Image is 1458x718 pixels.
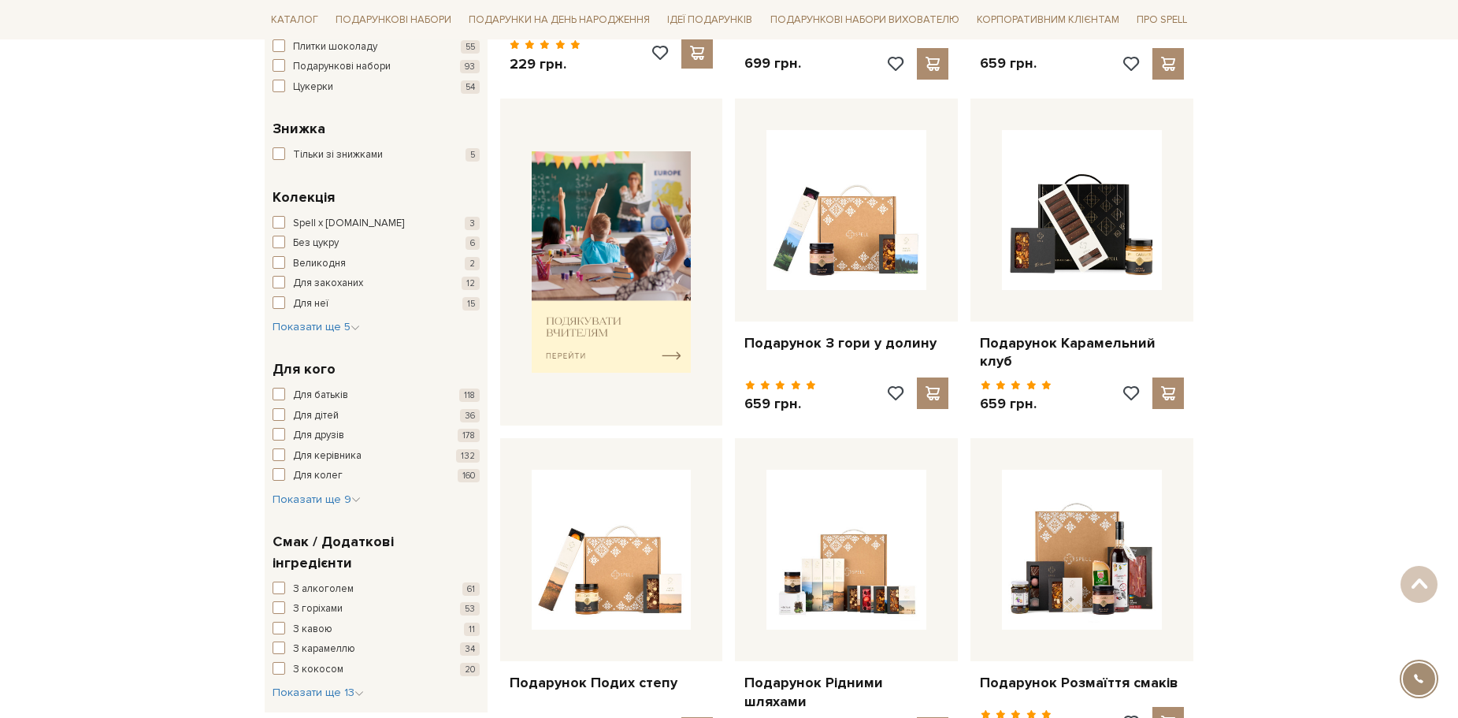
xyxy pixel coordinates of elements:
a: Каталог [265,8,325,32]
button: Для неї 15 [273,296,480,312]
a: Ідеї подарунків [661,8,759,32]
span: 61 [462,582,480,596]
a: Подарунок Розмаїття смаків [980,674,1184,692]
span: Великодня [293,256,346,272]
button: З кавою 11 [273,622,480,638]
a: Подарунок Рідними шляхами [744,674,948,711]
span: Показати ще 13 [273,686,364,699]
p: 659 грн. [744,395,816,413]
button: Для закоханих 12 [273,276,480,292]
span: 93 [460,60,480,73]
button: Цукерки 54 [273,80,480,95]
span: Для закоханих [293,276,363,292]
span: 15 [462,297,480,311]
button: Тільки зі знижками 5 [273,147,480,163]
span: Смак / Додаткові інгредієнти [273,531,476,574]
span: Для неї [293,296,328,312]
span: Для керівника [293,448,362,464]
button: Без цукру 6 [273,236,480,251]
button: Для колег 160 [273,468,480,484]
span: Для друзів [293,428,344,444]
button: З карамеллю 34 [273,642,480,657]
a: Корпоративним клієнтам [970,6,1126,33]
span: Показати ще 9 [273,493,361,506]
span: 2 [465,257,480,270]
button: З кокосом 20 [273,662,480,678]
span: З горіхами [293,601,343,617]
button: Плитки шоколаду 55 [273,39,480,55]
span: 118 [459,389,480,402]
button: Подарункові набори 93 [273,59,480,75]
span: З кавою [293,622,332,638]
span: З кокосом [293,662,343,678]
p: 229 грн. [510,55,581,73]
span: 5 [466,148,480,162]
button: Для батьків 118 [273,388,480,404]
span: 160 [458,469,480,482]
span: Тільки зі знижками [293,147,383,163]
p: 659 грн. [980,395,1052,413]
span: Колекція [273,187,335,208]
button: Spell x [DOMAIN_NAME] 3 [273,216,480,232]
button: Великодня 2 [273,256,480,272]
span: 12 [462,277,480,290]
span: 54 [461,80,480,94]
span: 53 [460,602,480,616]
p: 659 грн. [980,54,1037,73]
span: Без цукру [293,236,339,251]
span: Подарункові набори [293,59,391,75]
p: 699 грн. [744,54,801,73]
span: 55 [461,40,480,54]
a: Подарунок Карамельний клуб [980,334,1184,371]
span: 6 [466,236,480,250]
span: 11 [464,623,480,636]
button: Для друзів 178 [273,428,480,444]
button: Показати ще 5 [273,319,360,335]
span: Для дітей [293,408,339,424]
img: banner [532,151,692,373]
a: Подарунок З гори у долину [744,334,948,352]
button: Для дітей 36 [273,408,480,424]
span: Spell x [DOMAIN_NAME] [293,216,404,232]
span: 178 [458,429,480,442]
span: З карамеллю [293,642,355,657]
button: Показати ще 13 [273,685,364,701]
span: 132 [456,449,480,463]
span: Для колег [293,468,343,484]
span: 36 [460,409,480,422]
a: Подарунок Подих степу [510,674,714,692]
a: Подарункові набори [329,8,458,32]
span: 3 [465,217,480,230]
button: З горіхами 53 [273,601,480,617]
span: Плитки шоколаду [293,39,377,55]
span: Для батьків [293,388,348,404]
a: Про Spell [1130,8,1193,32]
span: З алкоголем [293,582,354,597]
span: Знижка [273,118,325,140]
button: Показати ще 9 [273,492,361,508]
span: Для кого [273,359,336,380]
span: Показати ще 5 [273,320,360,333]
button: З алкоголем 61 [273,582,480,597]
span: 34 [460,642,480,656]
button: Для керівника 132 [273,448,480,464]
a: Подарунки на День народження [462,8,656,32]
span: Цукерки [293,80,333,95]
span: 20 [460,663,480,676]
a: Подарункові набори вихователю [764,6,966,33]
